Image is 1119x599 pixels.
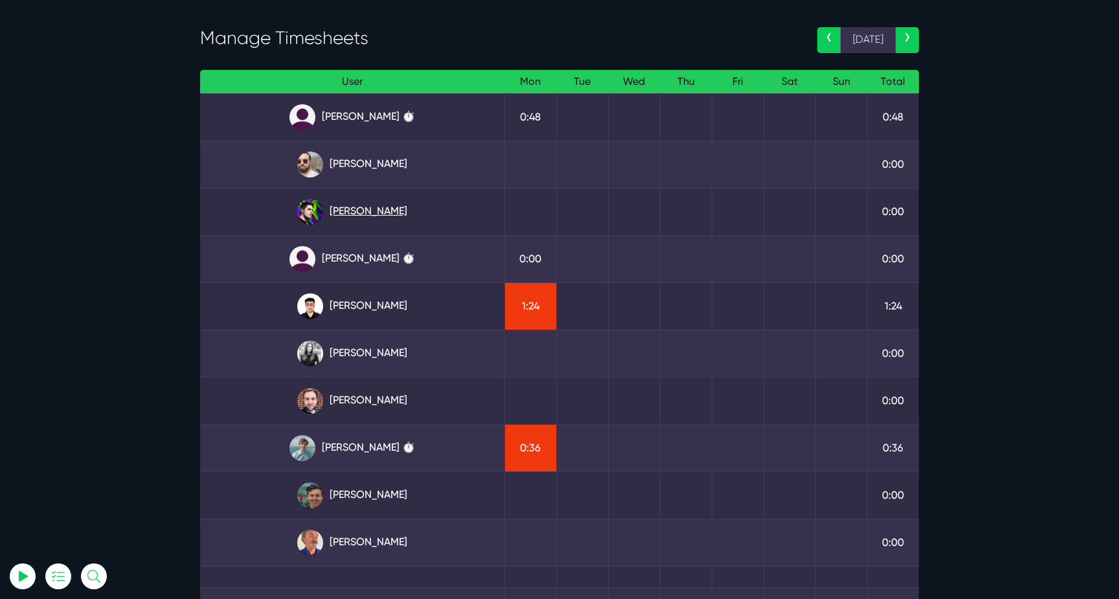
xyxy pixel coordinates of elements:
[289,104,315,130] img: default_qrqg0b.png
[200,27,798,49] h3: Manage Timesheets
[867,330,919,377] td: 0:00
[297,293,323,319] img: xv1kmavyemxtguplm5ir.png
[867,282,919,330] td: 1:24
[867,377,919,424] td: 0:00
[867,188,919,235] td: 0:00
[556,70,608,94] th: Tue
[297,482,323,508] img: esb8jb8dmrsykbqurfoz.jpg
[200,70,504,94] th: User
[210,104,494,130] a: [PERSON_NAME] ⏱️
[42,152,185,181] input: Email
[289,435,315,461] img: tkl4csrki1nqjgf0pb1z.png
[297,530,323,556] img: canx5m3pdzrsbjzqsess.jpg
[210,293,494,319] a: [PERSON_NAME]
[867,70,919,94] th: Total
[815,70,867,94] th: Sun
[896,27,919,53] a: ›
[297,341,323,367] img: rgqpcqpgtbr9fmz9rxmm.jpg
[867,141,919,188] td: 0:00
[817,27,841,53] a: ‹
[504,70,556,94] th: Mon
[210,435,494,461] a: [PERSON_NAME] ⏱️
[841,27,896,53] span: [DATE]
[297,388,323,414] img: tfogtqcjwjterk6idyiu.jpg
[763,70,815,94] th: Sat
[504,235,556,282] td: 0:00
[210,199,494,225] a: [PERSON_NAME]
[867,519,919,566] td: 0:00
[210,246,494,272] a: [PERSON_NAME] ⏱️
[504,93,556,141] td: 0:48
[210,388,494,414] a: [PERSON_NAME]
[210,482,494,508] a: [PERSON_NAME]
[660,70,712,94] th: Thu
[210,152,494,177] a: [PERSON_NAME]
[867,235,919,282] td: 0:00
[210,530,494,556] a: [PERSON_NAME]
[210,341,494,367] a: [PERSON_NAME]
[289,246,315,272] img: default_qrqg0b.png
[608,70,660,94] th: Wed
[504,424,556,471] td: 0:36
[297,199,323,225] img: rxuxidhawjjb44sgel4e.png
[42,229,185,256] button: Log In
[504,282,556,330] td: 1:24
[712,70,763,94] th: Fri
[297,152,323,177] img: ublsy46zpoyz6muduycb.jpg
[867,424,919,471] td: 0:36
[867,93,919,141] td: 0:48
[867,471,919,519] td: 0:00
